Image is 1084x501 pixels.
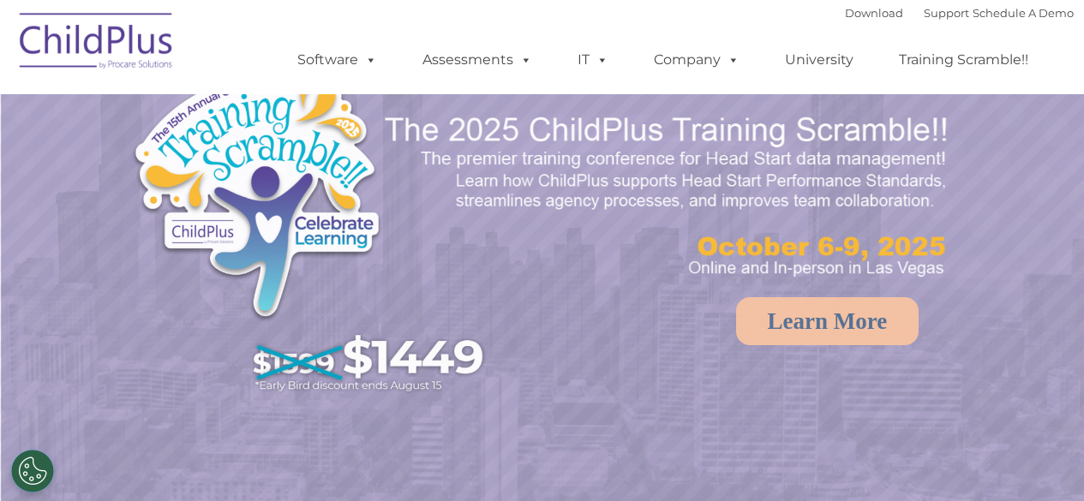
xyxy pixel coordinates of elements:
[11,450,54,492] button: Cookies Settings
[560,43,626,77] a: IT
[280,43,394,77] a: Software
[768,43,871,77] a: University
[882,43,1045,77] a: Training Scramble!!
[405,43,549,77] a: Assessments
[845,6,903,20] a: Download
[973,6,1074,20] a: Schedule A Demo
[845,6,1074,20] font: |
[924,6,969,20] a: Support
[736,297,919,345] a: Learn More
[11,1,183,86] img: ChildPlus by Procare Solutions
[637,43,757,77] a: Company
